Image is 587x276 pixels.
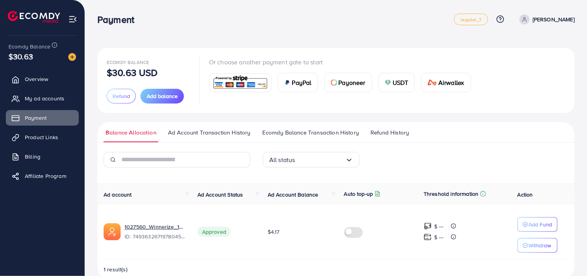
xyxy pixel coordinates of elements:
a: cardPayPal [278,73,318,92]
span: 1 result(s) [104,266,128,273]
p: Withdraw [529,241,551,250]
span: PayPal [292,78,312,87]
img: ic-ads-acc.e4c84228.svg [104,223,121,240]
div: Search for option [263,152,360,167]
span: Ad Account Balance [268,191,319,198]
span: Billing [25,153,40,160]
span: $30.63 [9,51,33,62]
span: All status [269,154,295,166]
a: Billing [6,149,79,164]
a: [PERSON_NAME] [516,14,575,24]
img: top-up amount [424,233,432,241]
img: menu [68,15,77,24]
span: Payment [25,114,47,122]
span: Payoneer [339,78,365,87]
img: card [428,79,437,86]
span: Approved [197,227,231,237]
span: Add balance [147,92,178,100]
span: Balance Allocation [106,128,156,137]
p: Threshold information [424,189,478,198]
a: regular_1 [454,14,488,25]
button: Add Fund [518,217,558,232]
a: Product Links [6,129,79,145]
a: Affiliate Program [6,168,79,184]
a: cardPayoneer [324,73,372,92]
p: Or choose another payment gate to start [209,57,477,67]
img: image [68,53,76,61]
span: Ad Account Transaction History [168,128,251,137]
input: Search for option [295,154,345,166]
img: logo [8,11,60,23]
a: cardAirwallex [421,73,471,92]
button: Add balance [140,89,184,103]
p: $ --- [434,233,444,242]
button: Refund [107,89,136,103]
span: Ecomdy Balance Transaction History [262,128,359,137]
p: $ --- [434,222,444,231]
p: Add Fund [529,220,552,229]
span: Ad account [104,191,132,198]
span: Overview [25,75,48,83]
p: [PERSON_NAME] [533,15,575,24]
span: Affiliate Program [25,172,66,180]
img: top-up amount [424,222,432,230]
a: Payment [6,110,79,126]
span: Airwallex [438,78,464,87]
a: 1027560_Winnerize_1744747938584 [125,223,185,231]
a: My ad accounts [6,91,79,106]
span: My ad accounts [25,95,64,102]
span: Refund [113,92,130,100]
img: card [331,79,337,86]
a: cardUSDT [378,73,415,92]
span: Ecomdy Balance [9,43,50,50]
img: card [284,79,291,86]
button: Withdraw [518,238,558,253]
span: regular_1 [461,17,481,22]
h3: Payment [97,14,140,25]
img: card [385,79,391,86]
span: ID: 7493632671978045448 [125,233,185,240]
a: Overview [6,71,79,87]
div: <span class='underline'>1027560_Winnerize_1744747938584</span></br>7493632671978045448 [125,223,185,241]
span: Product Links [25,133,58,141]
span: USDT [393,78,409,87]
p: $30.63 USD [107,68,158,77]
span: Ad Account Status [197,191,243,198]
img: card [212,74,269,91]
p: Auto top-up [344,189,373,198]
span: $4.17 [268,228,280,236]
span: Action [518,191,533,198]
span: Refund History [371,128,409,137]
span: Ecomdy Balance [107,59,149,66]
a: card [209,73,272,92]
